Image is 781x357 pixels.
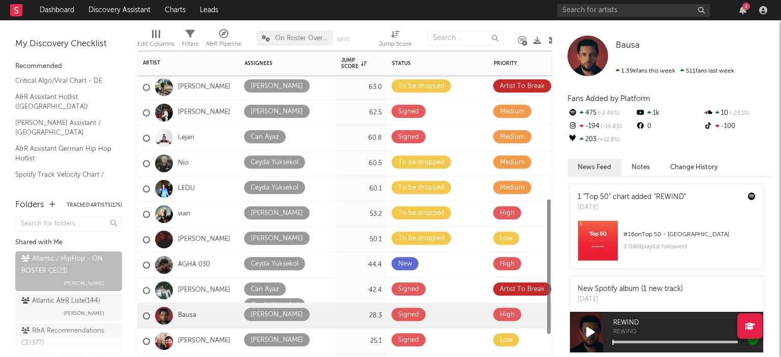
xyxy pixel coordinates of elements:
span: 1.39k fans this week [616,68,675,74]
div: Medium [500,131,525,143]
div: R&A Recommendations CE ( 377 ) [21,325,113,349]
div: -194 [567,120,635,133]
div: Ceyda Yüksekol [251,182,298,194]
div: Status [392,60,458,67]
a: [PERSON_NAME] [178,83,230,91]
div: New Spotify album (1 new track) [578,284,683,295]
div: 53.2 [341,208,382,220]
div: 60.5 [341,157,382,170]
a: [PERSON_NAME] [178,108,230,117]
div: Artist To Break [500,80,545,92]
span: 511 fans last week [616,68,734,74]
span: [PERSON_NAME] [64,277,104,289]
div: -100 [703,120,771,133]
div: To be dropped [398,233,444,245]
div: Artist To Break [500,283,545,296]
div: Atlantic A&R Liste ( 144 ) [21,295,100,307]
div: Can Ayaz [251,283,279,296]
div: Priority [494,60,534,67]
div: Medium [500,182,525,194]
div: 60.8 [341,132,382,144]
div: To be dropped [398,80,444,92]
button: 1 [739,6,746,14]
a: Lejan [178,134,194,142]
div: A&R Pipeline [206,38,242,50]
div: # 16 on Top 50 - [GEOGRAPHIC_DATA] [623,229,756,241]
a: [PERSON_NAME] [178,235,230,244]
div: High [500,207,515,219]
div: Signed [398,334,419,346]
div: 44.4 [341,259,382,271]
a: A&R Assistant German Hip Hop Hotlist [15,143,112,164]
div: 25.1 [341,335,382,347]
a: #16onTop 50 - [GEOGRAPHIC_DATA]2.08Mplaylist followers [570,220,763,269]
div: Medium [500,106,525,118]
input: Search... [427,30,503,46]
div: 62.5 [341,107,382,119]
div: [PERSON_NAME] [251,334,303,346]
div: [PERSON_NAME] [251,80,303,92]
button: Change History [660,159,728,176]
div: [PERSON_NAME] [251,106,303,118]
div: 28.3 [341,310,382,322]
div: Medium [500,156,525,169]
a: LEDU [178,184,195,193]
div: 475 [567,107,635,120]
a: Atlantic A&R Liste(144)[PERSON_NAME] [15,294,122,321]
div: 2.08M playlist followers [623,241,756,253]
a: Critical Algo/Viral Chart - DE [15,75,112,86]
div: 203 [567,133,635,146]
div: To be dropped [398,182,444,194]
div: High [500,309,515,321]
div: 0 [635,120,703,133]
div: Low [500,233,513,245]
div: My Discovery Checklist [15,38,122,50]
div: Jump Score [341,57,367,70]
div: High [500,258,515,270]
div: [DATE] [578,203,686,213]
a: Bausa [178,311,196,320]
span: Fans Added by Platform [567,95,650,103]
input: Search for folders... [15,217,122,232]
a: Spotify Track Velocity Chart / DE [15,169,112,190]
input: Search for artists [557,4,710,17]
div: 60.1 [341,183,382,195]
div: Jump Score [379,38,412,50]
a: [PERSON_NAME] [178,286,230,295]
button: News Feed [567,159,621,176]
span: [PERSON_NAME] [64,307,104,319]
div: 10 [703,107,771,120]
div: Ceyda Yüksekol [251,258,298,270]
span: Bausa [616,41,640,50]
span: +12.8 % [596,137,620,143]
div: Edit Columns [137,25,174,55]
div: [PERSON_NAME] [251,309,303,321]
div: Signed [398,106,419,118]
div: [DATE] [578,295,683,305]
div: Edit Columns [137,38,174,50]
a: Atlantic / HipHop - ON ROSTER CE(23)[PERSON_NAME] [15,251,122,291]
a: A&R Assistant Hotlist ([GEOGRAPHIC_DATA]) [15,91,112,112]
button: Save [337,37,350,42]
span: -23.1 % [728,111,749,116]
div: A&R Pipeline [206,25,242,55]
span: -14.8 % [599,124,622,129]
div: Shared with Me [15,237,122,249]
button: Notes [621,159,660,176]
div: 42.4 [341,284,382,297]
div: To be dropped [398,207,444,219]
div: To be dropped [398,156,444,169]
div: 1 [742,3,750,10]
a: "REWIND" [654,193,686,201]
span: REWIND [613,317,763,329]
div: Signed [398,283,419,296]
div: [PERSON_NAME] [251,207,303,219]
button: Tracked Artists(175) [67,203,122,208]
div: Ceyda Yüksekol [251,156,298,169]
a: Bausa [616,41,640,51]
div: 1 "Top 50" chart added [578,192,686,203]
div: Signed [398,131,419,143]
div: Atlantic / HipHop - ON ROSTER CE ( 23 ) [21,253,113,277]
div: Signed [398,309,419,321]
span: On Roster Overview [275,35,328,42]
